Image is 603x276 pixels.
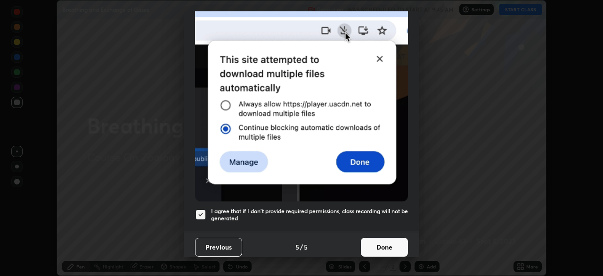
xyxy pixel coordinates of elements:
h4: 5 [295,242,299,252]
h4: 5 [304,242,308,252]
h4: / [300,242,303,252]
button: Done [361,238,408,257]
button: Previous [195,238,242,257]
h5: I agree that if I don't provide required permissions, class recording will not be generated [211,208,408,222]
